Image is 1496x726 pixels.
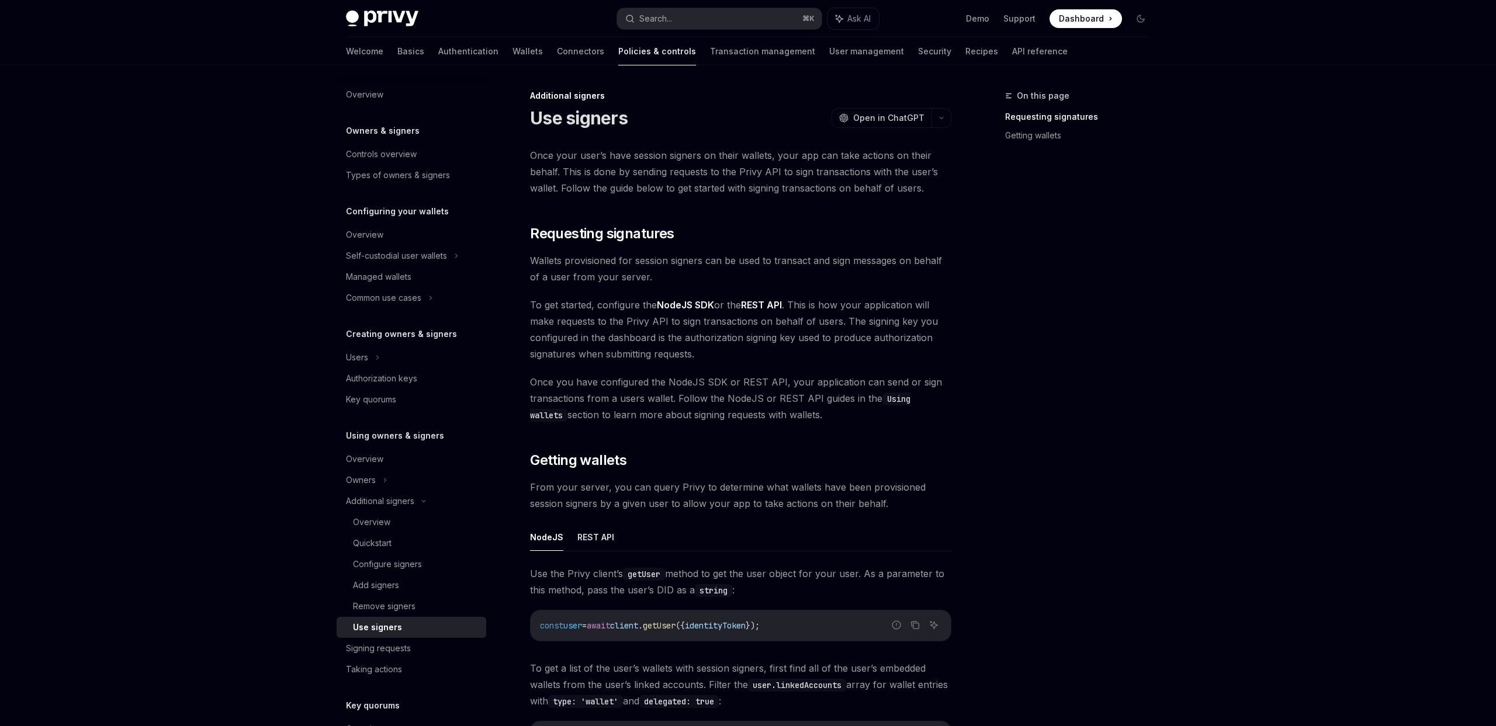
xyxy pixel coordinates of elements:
a: Connectors [557,37,604,65]
span: Use the Privy client’s method to get the user object for your user. As a parameter to this method... [530,565,951,598]
div: Overview [353,515,390,529]
div: Controls overview [346,147,417,161]
a: Getting wallets [1005,126,1159,145]
div: Remove signers [353,599,415,613]
button: REST API [577,523,614,551]
h5: Key quorums [346,699,400,713]
a: Demo [966,13,989,25]
a: Welcome [346,37,383,65]
a: API reference [1012,37,1068,65]
button: Toggle dark mode [1131,9,1150,28]
h5: Creating owners & signers [346,327,457,341]
div: Quickstart [353,536,392,550]
button: NodeJS [530,523,563,551]
button: Search...⌘K [617,8,822,29]
a: Quickstart [337,533,486,554]
a: Requesting signatures [1005,107,1159,126]
a: Signing requests [337,638,486,659]
a: Types of owners & signers [337,165,486,186]
div: Common use cases [346,291,421,305]
a: Dashboard [1050,9,1122,28]
a: Add signers [337,575,486,596]
a: Wallets [512,37,543,65]
a: Overview [337,449,486,470]
span: To get started, configure the or the . This is how your application will make requests to the Pri... [530,297,951,362]
span: Once your user’s have session signers on their wallets, your app can take actions on their behalf... [530,147,951,196]
span: From your server, you can query Privy to determine what wallets have been provisioned session sig... [530,479,951,512]
img: dark logo [346,11,418,27]
a: Policies & controls [618,37,696,65]
a: Use signers [337,617,486,638]
a: Configure signers [337,554,486,575]
span: Wallets provisioned for session signers can be used to transact and sign messages on behalf of a ... [530,252,951,285]
span: getUser [643,620,676,631]
div: Types of owners & signers [346,168,450,182]
h5: Owners & signers [346,124,420,138]
a: NodeJS SDK [657,299,714,311]
a: Overview [337,224,486,245]
a: Transaction management [710,37,815,65]
a: Controls overview [337,144,486,165]
a: Authentication [438,37,498,65]
div: Owners [346,473,376,487]
a: Key quorums [337,389,486,410]
span: Dashboard [1059,13,1104,25]
div: Overview [346,452,383,466]
a: Authorization keys [337,368,486,389]
span: Ask AI [847,13,871,25]
a: Remove signers [337,596,486,617]
span: To get a list of the user’s wallets with session signers, first find all of the user’s embedded w... [530,660,951,709]
div: Users [346,350,368,364]
span: Requesting signatures [530,224,674,243]
span: await [587,620,610,631]
div: Overview [346,88,383,102]
a: Recipes [965,37,998,65]
span: identityToken [685,620,746,631]
code: delegated: true [639,695,719,708]
a: Basics [397,37,424,65]
div: Signing requests [346,641,411,655]
div: Additional signers [346,494,414,508]
a: Overview [337,84,486,105]
a: Managed wallets [337,266,486,287]
div: Use signers [353,620,402,634]
code: string [695,584,732,597]
button: Report incorrect code [889,617,904,633]
div: Configure signers [353,557,422,571]
div: Self-custodial user wallets [346,249,447,263]
a: Security [918,37,951,65]
div: Authorization keys [346,371,417,385]
span: const [540,620,563,631]
span: Getting wallets [530,451,626,470]
span: ⌘ K [802,14,815,23]
div: Additional signers [530,90,951,102]
span: user [563,620,582,631]
span: client [610,620,638,631]
h5: Configuring your wallets [346,204,449,218]
button: Ask AI [827,8,879,29]
a: Support [1003,13,1036,25]
code: getUser [623,568,665,581]
a: Taking actions [337,659,486,680]
span: Once you have configured the NodeJS SDK or REST API, your application can send or sign transactio... [530,374,951,423]
button: Copy the contents from the code block [908,617,923,633]
span: = [582,620,587,631]
a: REST API [741,299,782,311]
code: user.linkedAccounts [748,679,846,692]
h5: Using owners & signers [346,429,444,443]
span: ({ [676,620,685,631]
h1: Use signers [530,107,628,128]
div: Overview [346,228,383,242]
a: User management [829,37,904,65]
span: }); [746,620,760,631]
span: . [638,620,643,631]
div: Managed wallets [346,270,411,284]
span: On this page [1017,89,1069,103]
button: Open in ChatGPT [832,108,931,128]
button: Ask AI [926,617,941,633]
div: Search... [639,12,672,26]
span: Open in ChatGPT [853,112,924,124]
div: Key quorums [346,392,396,407]
a: Overview [337,512,486,533]
code: type: 'wallet' [548,695,623,708]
